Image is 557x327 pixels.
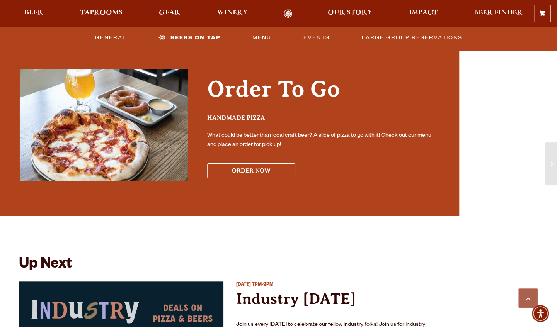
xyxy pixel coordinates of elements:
[328,10,372,16] span: Our Story
[75,9,128,18] a: Taprooms
[207,76,440,110] h2: Order To Go
[409,10,437,16] span: Impact
[207,114,440,128] h3: Handmade Pizza
[249,29,274,47] a: Menu
[207,131,440,150] p: What could be better than local craft beer? A slice of pizza to go with it! Check out our menu an...
[518,288,538,308] a: Scroll to top
[236,282,250,288] span: [DATE]
[359,29,465,47] a: Large Group Reservations
[20,69,188,181] img: Internal Promo Images
[212,9,253,18] a: Winery
[236,290,356,307] a: Industry [DATE]
[323,9,377,18] a: Our Story
[300,29,333,47] a: Events
[155,29,223,47] a: Beers On Tap
[80,10,123,16] span: Taprooms
[154,9,185,18] a: Gear
[92,29,129,47] a: General
[532,305,549,322] div: Accessibility Menu
[273,9,302,18] a: Odell Home
[474,10,523,16] span: Beer Finder
[19,257,72,274] h2: Up Next
[19,9,48,18] a: Beer
[252,282,273,288] span: 7PM-9PM
[469,9,528,18] a: Beer Finder
[24,10,43,16] span: Beer
[217,10,248,16] span: Winery
[159,10,180,16] span: Gear
[404,9,442,18] a: Impact
[207,163,295,178] button: Order Now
